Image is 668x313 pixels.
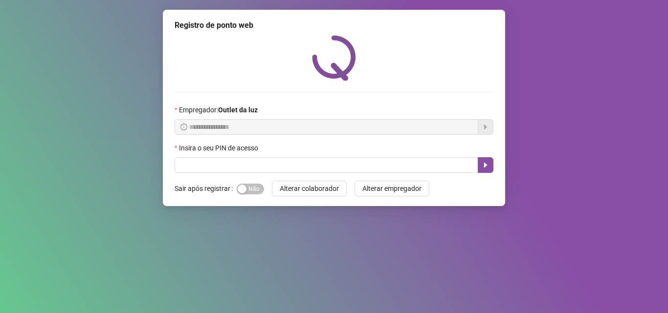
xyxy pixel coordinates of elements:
span: caret-right [482,161,490,169]
span: Alterar colaborador [280,183,339,194]
div: Registro de ponto web [175,20,493,31]
span: Empregador : [179,104,258,115]
label: Insira o seu PIN de acesso [175,143,265,153]
button: Alterar empregador [355,181,429,196]
strong: Outlet da luz [218,106,258,114]
label: Sair após registrar [175,181,237,196]
span: info-circle [180,124,187,130]
span: Alterar empregador [362,183,422,194]
img: QRPoint [312,35,356,81]
button: Alterar colaborador [272,181,347,196]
